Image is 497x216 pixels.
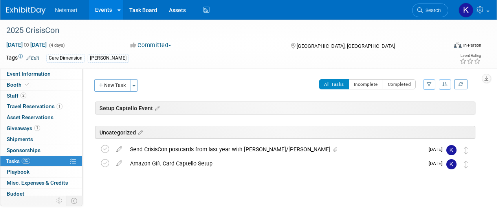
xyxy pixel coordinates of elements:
[112,146,126,153] a: edit
[6,7,46,15] img: ExhibitDay
[464,147,468,154] i: Move task
[7,169,29,175] span: Playbook
[429,147,446,152] span: [DATE]
[0,112,82,123] a: Asset Reservations
[57,103,62,109] span: 1
[25,82,29,87] i: Booth reservation complete
[0,189,82,199] a: Budget
[454,79,468,89] a: Refresh
[0,178,82,188] a: Misc. Expenses & Credits
[319,79,349,89] button: All Tasks
[7,147,40,153] span: Sponsorships
[95,126,475,139] div: Uncategorized
[7,93,26,99] span: Staff
[7,114,53,120] span: Asset Reservations
[126,157,424,170] div: Amazon Gift Card Captello Setup
[48,43,65,48] span: (4 days)
[458,3,473,18] img: Kaitlyn Woicke
[20,93,26,98] span: 2
[0,167,82,177] a: Playbook
[7,71,51,77] span: Event Information
[128,41,174,49] button: Committed
[297,43,395,49] span: [GEOGRAPHIC_DATA], [GEOGRAPHIC_DATA]
[88,54,129,62] div: [PERSON_NAME]
[0,123,82,134] a: Giveaways1
[7,103,62,109] span: Travel Reservations
[349,79,383,89] button: Incomplete
[53,196,66,206] td: Personalize Event Tab Strip
[460,54,481,58] div: Event Rating
[0,145,82,156] a: Sponsorships
[34,125,40,131] span: 1
[6,158,30,164] span: Tasks
[126,143,424,156] div: Send CrisisCon postcards from last year with [PERSON_NAME]/[PERSON_NAME]
[4,24,441,38] div: 2025 CrisisCon
[446,145,457,155] img: Kaitlyn Woicke
[463,42,481,48] div: In-Person
[7,125,40,131] span: Giveaways
[0,101,82,112] a: Travel Reservations1
[46,54,85,62] div: Care Dimension
[0,156,82,167] a: Tasks0%
[112,160,126,167] a: edit
[7,191,24,197] span: Budget
[412,4,448,17] a: Search
[26,55,39,61] a: Edit
[0,69,82,79] a: Event Information
[446,159,457,169] img: Kaitlyn Woicke
[66,196,83,206] td: Toggle Event Tabs
[429,161,446,166] span: [DATE]
[22,158,30,164] span: 0%
[94,79,130,92] button: New Task
[153,104,160,112] a: Edit sections
[7,136,33,142] span: Shipments
[23,42,30,48] span: to
[0,91,82,101] a: Staff2
[454,42,462,48] img: Format-Inperson.png
[423,7,441,13] span: Search
[0,134,82,145] a: Shipments
[383,79,416,89] button: Completed
[7,82,31,88] span: Booth
[6,54,39,63] td: Tags
[136,128,143,136] a: Edit sections
[412,41,481,53] div: Event Format
[6,41,47,48] span: [DATE] [DATE]
[55,7,77,13] span: Netsmart
[464,161,468,168] i: Move task
[7,180,68,186] span: Misc. Expenses & Credits
[0,80,82,90] a: Booth
[95,102,475,114] div: Setup Captello Event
